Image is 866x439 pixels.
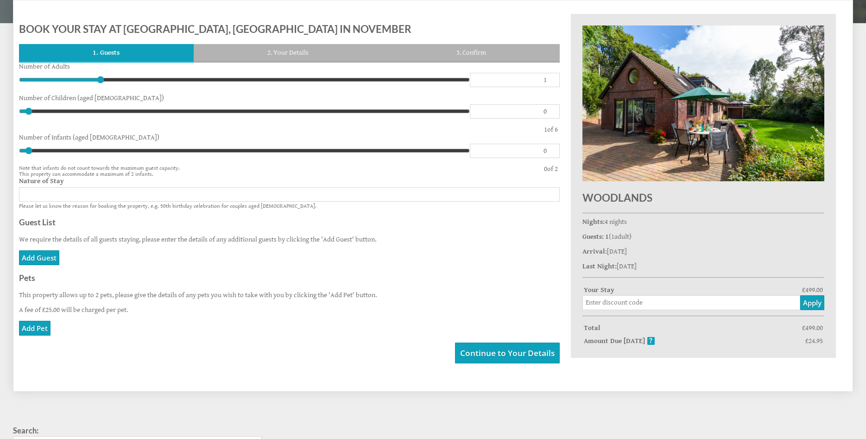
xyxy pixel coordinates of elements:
a: Add Pet [19,321,51,336]
strong: Amount Due [DATE] [584,337,655,345]
label: Nature of Stay [19,177,560,185]
input: Enter discount code [582,295,800,310]
strong: Last Night: [582,262,617,270]
strong: Guests: [582,233,604,241]
p: [DATE] [582,248,824,255]
a: Add Guest [19,250,59,265]
span: 499.00 [805,324,823,332]
strong: Total [584,324,802,332]
strong: 1 [605,233,609,241]
p: [DATE] [582,262,824,270]
a: Continue to Your Details [455,343,560,363]
strong: Your Stay [584,286,802,294]
a: 1. Guests [19,44,194,61]
span: 24.95 [809,337,823,345]
strong: Arrival: [582,248,607,255]
span: 499.00 [805,286,823,294]
small: Note that infants do not count towards the maximum guest capacity. This property can accommodate ... [19,165,535,177]
p: We require the details of all guests staying, please enter the details of any additional guests b... [19,235,560,243]
label: Number of Children (aged [DEMOGRAPHIC_DATA]) [19,94,560,102]
button: Apply [800,295,824,310]
img: An image of 'Woodlands' [582,25,824,181]
span: £ [802,324,823,332]
p: This property allows up to 2 pets, please give the details of any pets you wish to take with you ... [19,291,560,299]
label: Number of Infants (aged [DEMOGRAPHIC_DATA]) [19,134,560,141]
label: Number of Adults [19,63,560,70]
h2: Book your stay at [GEOGRAPHIC_DATA], [GEOGRAPHIC_DATA] in November [19,23,560,35]
span: adult [611,233,629,241]
div: of 2 [542,165,560,177]
a: 3. Confirm [383,44,560,61]
div: of 6 [542,126,560,134]
span: ( ) [605,233,632,241]
span: £ [805,337,823,345]
p: 4 nights [582,218,824,226]
h3: Guest List [19,217,560,227]
span: 0 [544,165,547,173]
h3: Pets [19,273,560,283]
span: 1 [611,233,614,241]
h3: Search: [13,426,262,435]
strong: Nights: [582,218,605,226]
h2: Woodlands [582,191,824,204]
a: 2. Your Details [194,44,383,61]
span: £ [802,286,823,294]
p: A fee of £25.00 will be charged per pet. [19,306,560,314]
small: Please let us know the reason for booking the property, e.g. 50th birthday celebration for couple... [19,203,316,209]
span: 1 [544,126,547,134]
